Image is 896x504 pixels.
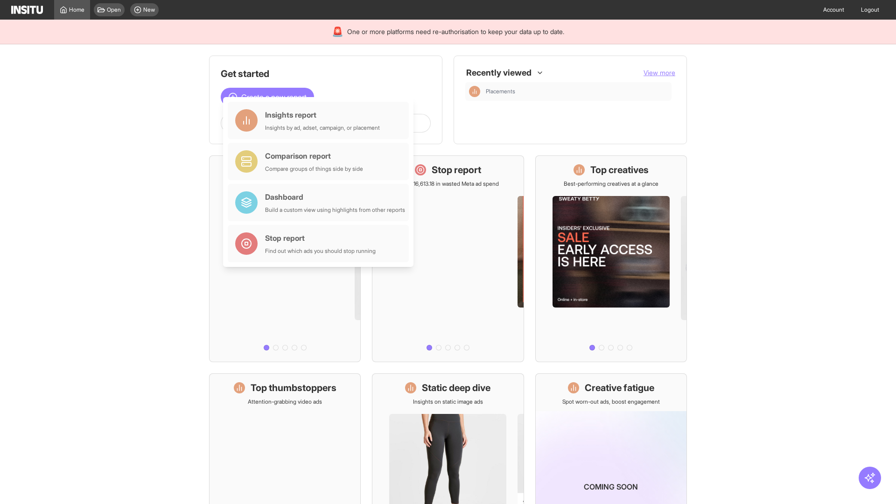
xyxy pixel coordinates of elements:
[332,25,343,38] div: 🚨
[251,381,336,394] h1: Top thumbstoppers
[644,69,675,77] span: View more
[372,155,524,362] a: Stop reportSave £16,613.18 in wasted Meta ad spend
[221,67,431,80] h1: Get started
[347,27,564,36] span: One or more platforms need re-authorisation to keep your data up to date.
[265,150,363,161] div: Comparison report
[564,180,658,188] p: Best-performing creatives at a glance
[265,109,380,120] div: Insights report
[265,232,376,244] div: Stop report
[248,398,322,406] p: Attention-grabbing video ads
[590,163,649,176] h1: Top creatives
[486,88,515,95] span: Placements
[535,155,687,362] a: Top creativesBest-performing creatives at a glance
[265,247,376,255] div: Find out which ads you should stop running
[413,398,483,406] p: Insights on static image ads
[265,124,380,132] div: Insights by ad, adset, campaign, or placement
[644,68,675,77] button: View more
[265,165,363,173] div: Compare groups of things side by side
[265,191,405,203] div: Dashboard
[107,6,121,14] span: Open
[486,88,668,95] span: Placements
[422,381,490,394] h1: Static deep dive
[265,206,405,214] div: Build a custom view using highlights from other reports
[469,86,480,97] div: Insights
[241,91,307,103] span: Create a new report
[11,6,43,14] img: Logo
[143,6,155,14] span: New
[209,155,361,362] a: What's live nowSee all active ads instantly
[221,88,314,106] button: Create a new report
[397,180,499,188] p: Save £16,613.18 in wasted Meta ad spend
[432,163,481,176] h1: Stop report
[69,6,84,14] span: Home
